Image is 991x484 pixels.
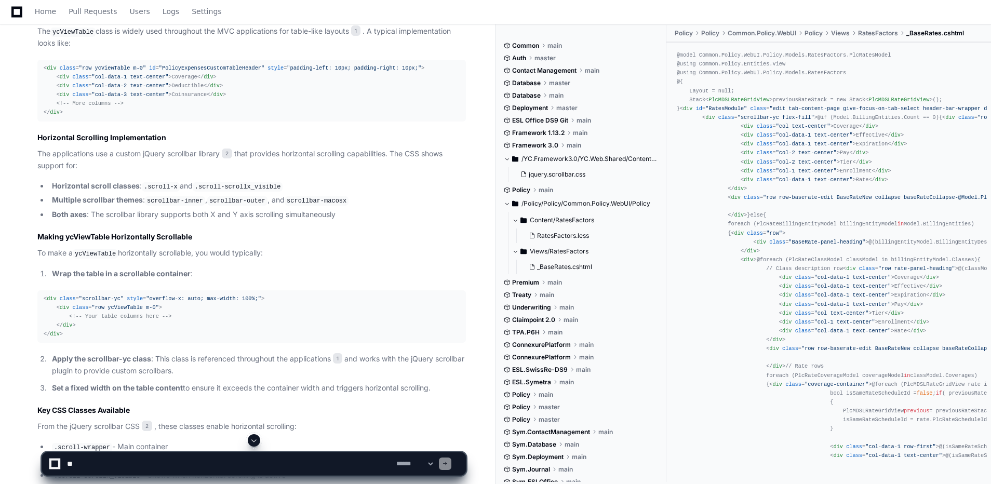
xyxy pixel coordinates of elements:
[91,74,168,80] span: "col-data-1 text-center"
[741,168,840,174] span: < = >
[512,79,541,87] span: Database
[772,381,782,387] span: div
[779,274,939,280] span: Coverage
[843,265,958,272] span: < = >
[197,74,217,80] span: </ >
[145,196,205,206] code: scrollbar-inner
[766,230,782,236] span: "row"
[914,328,923,334] span: div
[512,141,558,150] span: Framework 3.0
[868,177,888,183] span: </ >
[130,8,150,15] span: Users
[805,381,868,387] span: "coverage-container"
[769,381,872,387] span: < = >
[859,123,878,129] span: </ >
[757,168,773,174] span: class
[540,291,554,299] span: main
[885,132,904,138] span: </ >
[744,141,753,147] span: div
[57,100,124,106] span: <!-- More columns -->
[782,328,792,334] span: div
[795,310,811,316] span: class
[741,141,856,147] span: < = >
[52,354,151,363] strong: Apply the scrollbar-yc class
[222,149,232,159] span: 2
[776,177,853,183] span: "col-data-1 text-center"
[891,310,901,316] span: div
[52,181,140,190] strong: Horizontal scroll classes
[734,212,744,218] span: div
[757,132,773,138] span: class
[766,337,785,343] span: </ >
[788,239,865,245] span: "BaseRate-panel-heading"
[744,159,753,165] span: div
[741,257,977,263] span: @foreach (PlcRateClassModel classModel in billingEntityModel.Classes)
[754,239,869,245] span: < = >
[859,265,875,272] span: class
[923,283,942,289] span: </ >
[945,114,955,120] span: div
[782,274,792,280] span: div
[530,216,594,224] span: Content/RatesFactors
[525,260,652,274] button: _BaseRates.cshtml
[547,278,562,287] span: main
[512,278,539,287] span: Premium
[63,322,72,328] span: div
[512,303,551,312] span: Underwriting
[204,83,223,89] span: </ >
[795,319,811,325] span: class
[757,150,773,156] span: class
[60,65,76,71] span: class
[878,265,955,272] span: "row rate-panel-heading"
[512,316,555,324] span: Claimpoint 2.0
[539,186,553,194] span: main
[69,313,171,319] span: <!-- Your table columns here -->
[267,65,284,71] span: style
[747,230,763,236] span: class
[741,123,834,129] span: < = >
[559,378,574,386] span: main
[875,177,885,183] span: div
[769,345,779,352] span: div
[795,292,811,298] span: class
[744,150,753,156] span: div
[564,316,578,324] span: main
[702,114,818,120] span: < = >
[683,105,692,112] span: div
[37,148,466,172] p: The applications use a custom jQuery scrollbar library that provides horizontal scrolling capabil...
[49,194,466,207] li: : , , and
[906,29,964,37] span: _BaseRates.cshtml
[779,319,878,325] span: < = >
[779,310,904,316] span: Tier
[91,304,158,311] span: "row ycViewTable m-0"
[534,54,556,62] span: master
[37,247,466,260] p: To make a horizontally scrollable, you would typically:
[52,269,191,278] strong: Wrap the table in a scrollable container
[757,141,773,147] span: class
[757,159,773,165] span: class
[814,319,875,325] span: "col-1 text-center"
[888,141,907,147] span: </ >
[60,295,76,302] span: class
[782,292,792,298] span: div
[776,159,837,165] span: "col-2 text-center"
[60,304,69,311] span: div
[731,230,785,236] span: < = >
[512,197,518,210] svg: Directory
[868,97,929,103] span: PlcMDSLRateGridView
[865,123,875,129] span: div
[69,8,117,15] span: Pull Requests
[750,212,763,218] span: else
[204,74,213,80] span: div
[728,185,747,192] span: </ >
[521,155,659,163] span: /YC.Framework3.0/YC.Web.Shared/Content/YC.Web.UI/ycJquery
[904,301,923,307] span: </ >
[521,199,650,208] span: /Policy/Policy/Common.Policy.WebUI/Policy
[512,42,539,50] span: Common
[891,132,901,138] span: div
[512,212,659,228] button: Content/RatesFactors
[741,159,872,165] span: Tier
[44,109,63,115] span: </ >
[577,116,591,125] span: main
[705,114,715,120] span: div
